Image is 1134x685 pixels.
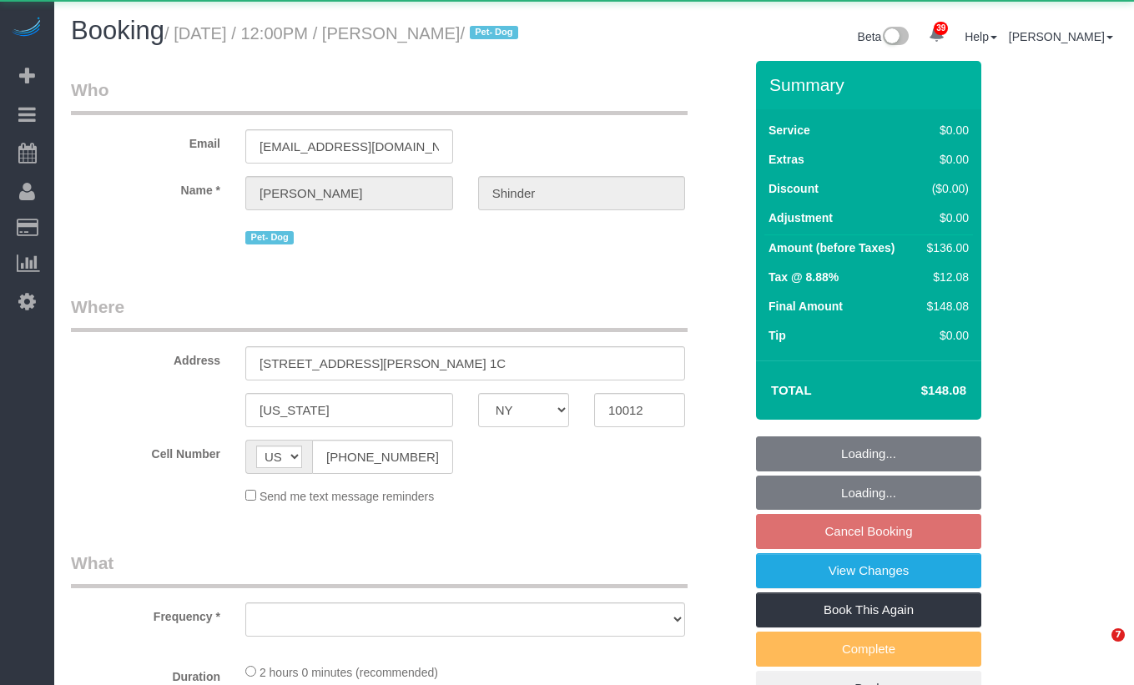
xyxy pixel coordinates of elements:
[470,26,518,39] span: Pet- Dog
[881,27,909,48] img: New interface
[769,209,833,226] label: Adjustment
[769,151,804,168] label: Extras
[871,384,966,398] h4: $148.08
[769,122,810,139] label: Service
[594,393,685,427] input: Zip Code
[164,24,523,43] small: / [DATE] / 12:00PM / [PERSON_NAME]
[58,662,233,685] label: Duration
[769,327,786,344] label: Tip
[965,30,997,43] a: Help
[71,16,164,45] span: Booking
[769,75,973,94] h3: Summary
[769,269,839,285] label: Tax @ 8.88%
[920,239,969,256] div: $136.00
[245,176,453,210] input: First Name
[260,490,434,503] span: Send me text message reminders
[1077,628,1117,668] iframe: Intercom live chat
[245,393,453,427] input: City
[920,269,969,285] div: $12.08
[756,553,981,588] a: View Changes
[58,602,233,625] label: Frequency *
[460,24,523,43] span: /
[1111,628,1125,642] span: 7
[920,327,969,344] div: $0.00
[1009,30,1113,43] a: [PERSON_NAME]
[312,440,453,474] input: Cell Number
[58,129,233,152] label: Email
[71,78,688,115] legend: Who
[771,383,812,397] strong: Total
[920,180,969,197] div: ($0.00)
[858,30,910,43] a: Beta
[920,298,969,315] div: $148.08
[934,22,948,35] span: 39
[920,122,969,139] div: $0.00
[71,295,688,332] legend: Where
[10,17,43,40] img: Automaid Logo
[769,239,895,256] label: Amount (before Taxes)
[58,176,233,199] label: Name *
[756,592,981,627] a: Book This Again
[58,346,233,369] label: Address
[478,176,686,210] input: Last Name
[920,151,969,168] div: $0.00
[71,551,688,588] legend: What
[245,129,453,164] input: Email
[769,298,843,315] label: Final Amount
[58,440,233,462] label: Cell Number
[769,180,819,197] label: Discount
[920,17,953,53] a: 39
[260,666,438,679] span: 2 hours 0 minutes (recommended)
[920,209,969,226] div: $0.00
[245,231,294,244] span: Pet- Dog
